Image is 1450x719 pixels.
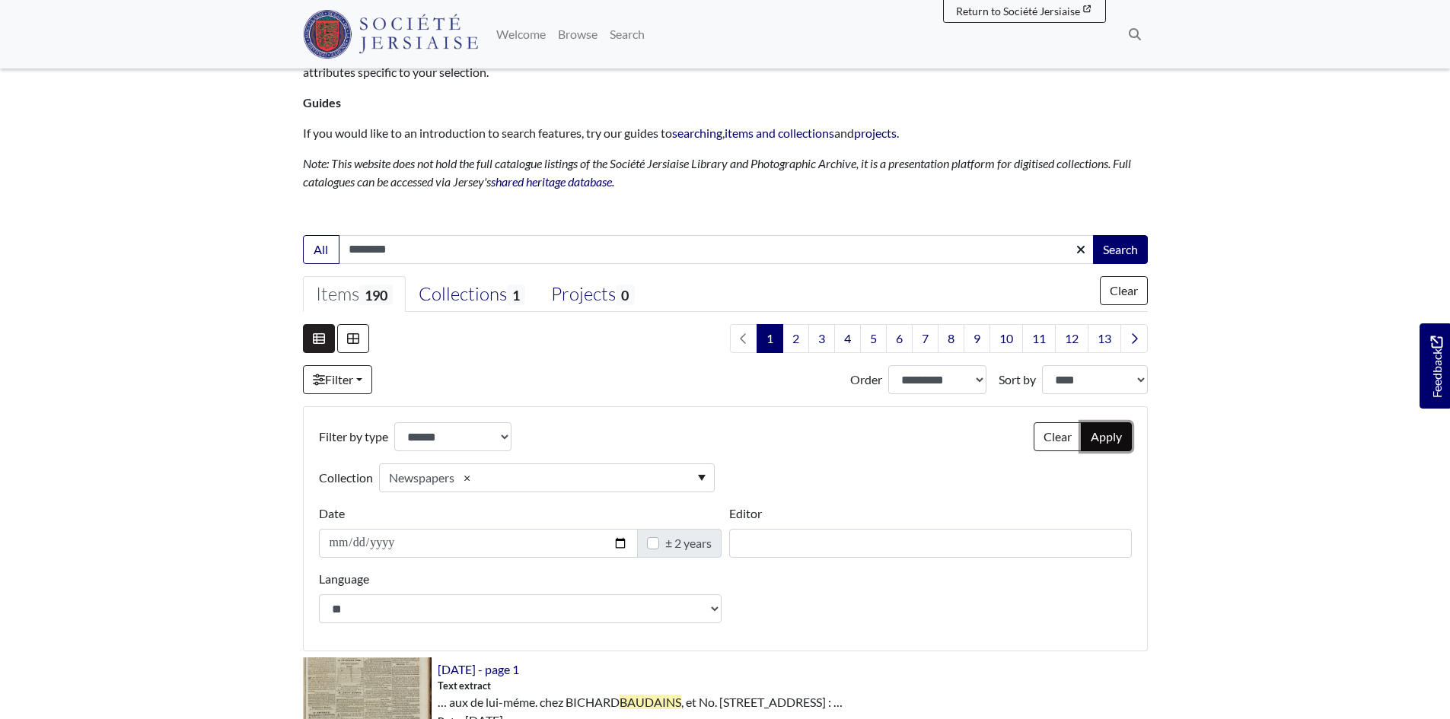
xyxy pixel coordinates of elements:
[303,124,1148,142] p: If you would like to an introduction to search features, try our guides to , and .
[1427,336,1445,398] span: Feedback
[850,371,882,389] label: Order
[551,283,634,306] div: Projects
[359,285,393,305] span: 190
[724,324,1148,353] nav: pagination
[990,324,1023,353] a: Goto page 10
[1100,276,1148,305] button: Clear
[620,695,681,709] span: BAUDAINS
[1022,324,1056,353] a: Goto page 11
[339,235,1095,264] input: Enter one or more search terms...
[319,463,373,492] label: Collection
[303,235,339,264] button: All
[316,283,393,306] div: Items
[303,10,479,59] img: Société Jersiaise
[1081,422,1132,451] button: Apply
[672,126,722,140] a: searching
[1120,324,1148,353] a: Next page
[886,324,913,353] a: Goto page 6
[438,662,519,676] a: [DATE] - page 1
[808,324,835,353] a: Goto page 3
[1420,323,1450,409] a: Would you like to provide feedback?
[665,534,712,552] label: ± 2 years
[389,469,454,487] div: Newspapers
[956,5,1080,17] span: Return to Société Jersiaise
[729,504,762,523] label: Editor
[604,19,651,49] a: Search
[912,324,939,353] a: Goto page 7
[319,422,388,451] label: Filter by type
[303,6,479,62] a: Société Jersiaise logo
[964,324,990,353] a: Goto page 9
[834,324,861,353] a: Goto page 4
[438,693,843,711] span: … aux de lui-méme. chez BICHARD , et No. [STREET_ADDRESS] : …
[490,19,552,49] a: Welcome
[999,371,1036,389] label: Sort by
[303,365,372,394] a: Filter
[491,174,612,189] a: shared heritage database
[860,324,887,353] a: Goto page 5
[319,504,345,523] label: Date
[757,324,783,353] span: Goto page 1
[507,285,525,305] span: 1
[303,95,341,110] strong: Guides
[438,679,491,693] span: Text extract
[319,570,369,588] label: Language
[457,469,476,487] a: ×
[1088,324,1121,353] a: Goto page 13
[1055,324,1088,353] a: Goto page 12
[938,324,964,353] a: Goto page 8
[730,324,757,353] li: Previous page
[552,19,604,49] a: Browse
[725,126,834,140] a: items and collections
[782,324,809,353] a: Goto page 2
[854,126,897,140] a: projects
[616,285,634,305] span: 0
[303,156,1131,189] em: Note: This website does not hold the full catalogue listings of the Société Jersiaise Library and...
[1093,235,1148,264] button: Search
[1034,422,1082,451] button: Clear
[419,283,525,306] div: Collections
